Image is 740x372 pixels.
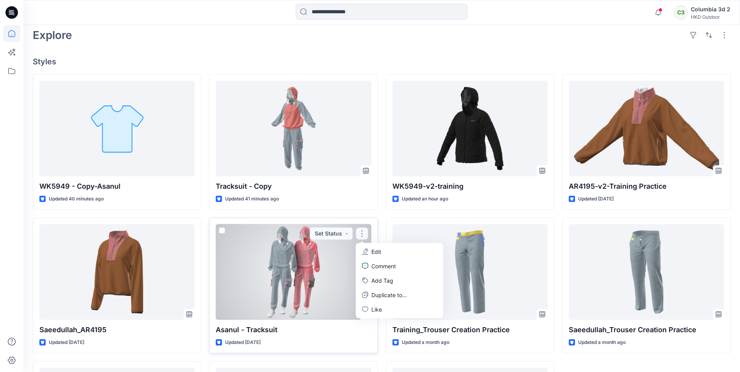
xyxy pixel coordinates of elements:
p: Like [371,305,382,314]
p: Updated a month ago [402,338,449,347]
a: Asanul - Tracksuit [216,224,371,320]
h2: Explore [33,29,72,41]
a: Training_Trouser Creation Practice [392,224,548,320]
p: WK5949 - Copy-Asanul [39,181,195,192]
a: Edit [357,244,442,259]
p: Edit [371,248,381,256]
h4: Styles [33,57,731,66]
p: Comment [371,262,396,270]
p: Tracksuit - Copy [216,181,371,192]
div: Columbia 3d 2 [691,5,730,14]
div: C3 [674,5,688,19]
p: Updated a month ago [578,338,626,347]
p: Updated 41 minutes ago [225,195,279,203]
a: WK5949-v2-training [392,81,548,176]
p: Updated [DATE] [225,338,261,347]
p: Training_Trouser Creation Practice [392,324,548,335]
p: WK5949-v2-training [392,181,548,192]
p: Asanul - Tracksuit [216,324,371,335]
p: Updated [DATE] [578,195,614,203]
p: Updated [DATE] [49,338,84,347]
a: AR4195-v2-Training Practice [569,81,724,176]
a: Tracksuit - Copy [216,81,371,176]
p: Saeedullah_AR4195 [39,324,195,335]
a: Saeedullah_Trouser Creation Practice [569,224,724,320]
p: Updated an hour ago [402,195,448,203]
p: Duplicate to... [371,291,407,299]
a: Saeedullah_AR4195 [39,224,195,320]
p: Updated 40 minutes ago [49,195,104,203]
a: WK5949 - Copy-Asanul [39,81,195,176]
p: AR4195-v2-Training Practice [569,181,724,192]
div: HKD Outdoor [691,14,730,20]
p: Saeedullah_Trouser Creation Practice [569,324,724,335]
button: Add Tag [357,273,442,288]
